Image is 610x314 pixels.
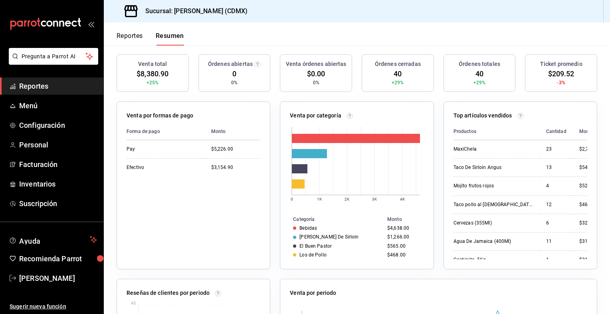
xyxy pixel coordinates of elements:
p: Top artículos vendidos [454,111,512,120]
a: Pregunta a Parrot AI [6,58,98,66]
p: Venta por formas de pago [127,111,193,120]
span: Inventarios [19,179,97,189]
text: 0 [291,197,293,201]
th: Productos [454,123,540,140]
div: $468.00 [387,252,421,258]
div: $2,760.00 [579,146,601,153]
div: $4,638.00 [387,225,421,231]
div: $5,226.00 [211,146,261,153]
h3: Ticket promedio [540,60,582,68]
text: 4K [400,197,405,201]
div: Cochinita .5Kg [454,256,533,263]
span: $209.52 [548,68,574,79]
th: Monto [384,215,434,224]
h3: Órdenes cerradas [375,60,421,68]
span: Menú [19,100,97,111]
text: 3K [372,197,377,201]
div: Bebidas [299,225,317,231]
span: 0 [232,68,236,79]
div: [PERSON_NAME] De Sirloin [299,234,358,240]
th: Categoría [280,215,384,224]
button: Reportes [117,32,143,46]
div: Mojito frutos rojos [454,183,533,189]
div: $324.00 [579,220,601,227]
span: 0% [313,79,319,86]
button: open_drawer_menu [88,21,94,27]
button: Resumen [156,32,184,46]
div: 4 [546,183,566,189]
div: $546.00 [579,164,601,171]
div: 23 [546,146,566,153]
span: Ayuda [19,235,87,244]
span: Reportes [19,81,97,91]
div: El Buen Pastor [299,243,332,249]
span: 40 [475,68,483,79]
span: $8,380.90 [137,68,168,79]
span: [PERSON_NAME] [19,273,97,284]
div: Los de Pollo [299,252,327,258]
th: Cantidad [540,123,573,140]
h3: Venta total [138,60,167,68]
span: Sugerir nueva función [10,302,97,311]
span: +29% [392,79,404,86]
div: Efectivo [127,164,198,171]
div: $3,154.90 [211,164,261,171]
div: MaxiChela [454,146,533,153]
span: 0% [231,79,238,86]
div: 11 [546,238,566,245]
span: Facturación [19,159,97,170]
p: Reseñas de clientes por periodo [127,289,210,297]
div: Taco De Sirloin Angus [454,164,533,171]
text: 1K [317,197,322,201]
div: Taco pollo al [DEMOGRAPHIC_DATA] [454,201,533,208]
span: +25% [147,79,159,86]
div: $520.00 [579,183,601,189]
span: $0.00 [307,68,325,79]
p: Venta por categoría [290,111,341,120]
span: Suscripción [19,198,97,209]
div: $565.00 [387,243,421,249]
span: 40 [394,68,402,79]
th: Monto [573,123,601,140]
div: $468.00 [579,201,601,208]
span: Configuración [19,120,97,131]
div: $319.00 [579,238,601,245]
th: Forma de pago [127,123,205,140]
button: Pregunta a Parrot AI [9,48,98,65]
div: $1,266.00 [387,234,421,240]
span: -3% [557,79,565,86]
h3: Órdenes totales [459,60,500,68]
h3: Órdenes abiertas [208,60,253,68]
div: Agua De Jamaica (400Ml) [454,238,533,245]
div: $315.00 [579,256,601,263]
h3: Venta órdenes abiertas [286,60,347,68]
span: +29% [473,79,486,86]
th: Monto [205,123,261,140]
div: 6 [546,220,566,227]
div: 13 [546,164,566,171]
div: Pay [127,146,198,153]
div: Cervezas (355Ml) [454,220,533,227]
div: 1 [546,256,566,263]
div: 12 [546,201,566,208]
span: Recomienda Parrot [19,253,97,264]
text: 2K [345,197,350,201]
h3: Sucursal: [PERSON_NAME] (CDMX) [139,6,248,16]
span: Personal [19,139,97,150]
p: Venta por periodo [290,289,336,297]
span: Pregunta a Parrot AI [22,52,86,61]
div: navigation tabs [117,32,184,46]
